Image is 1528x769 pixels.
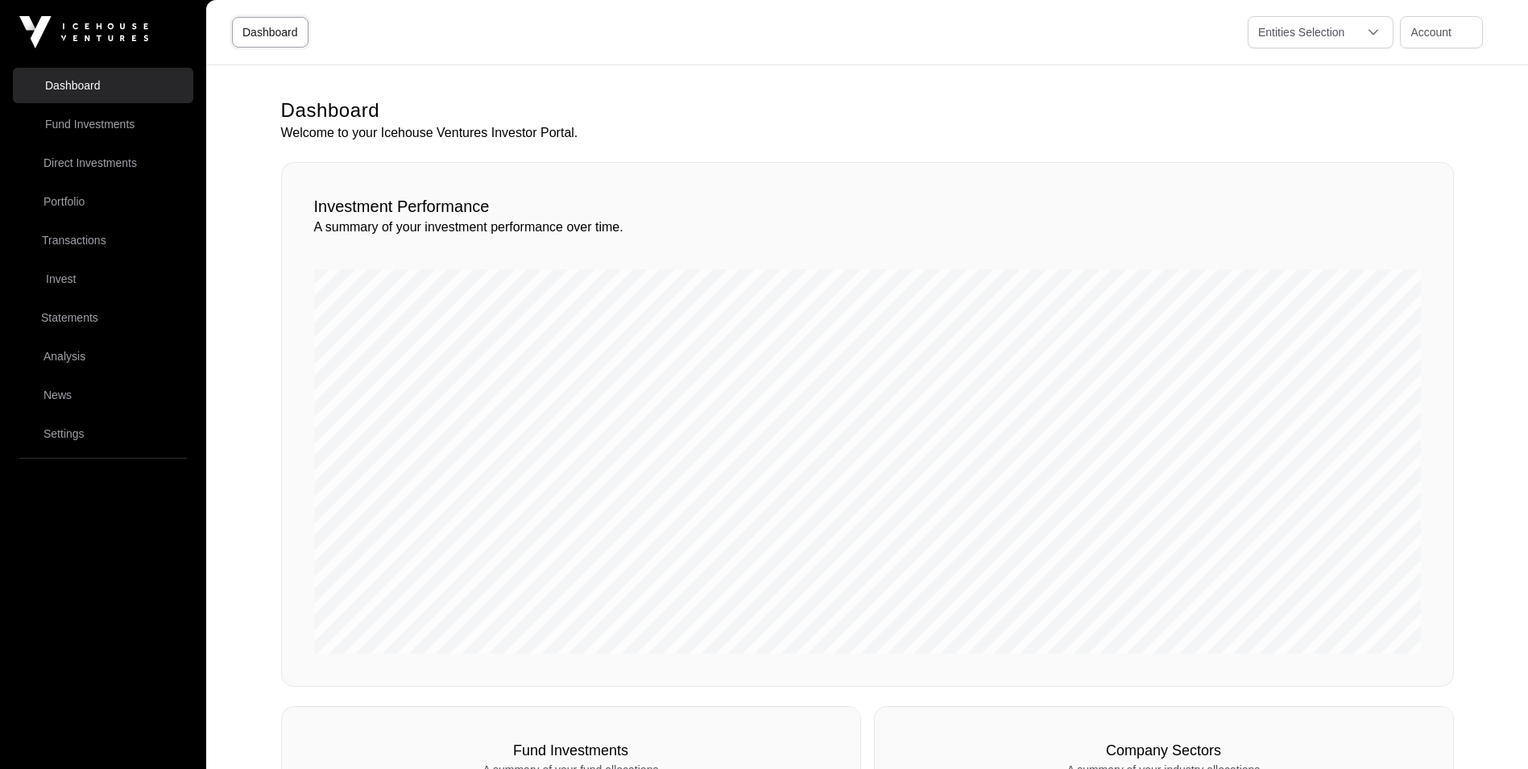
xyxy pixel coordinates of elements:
[281,98,1454,123] h1: Dashboard
[13,261,193,297] a: Invest
[314,739,828,762] h3: Fund Investments
[1242,17,1351,48] div: Entities Selection
[13,184,193,219] a: Portfolio
[13,68,193,103] a: Dashboard
[314,218,1421,237] p: A summary of your investment performance over time.
[13,416,193,451] a: Settings
[13,377,193,413] a: News
[314,195,1421,218] h2: Investment Performance
[1397,16,1483,48] button: Account
[1447,692,1528,769] iframe: Chat Widget
[13,339,193,374] a: Analysis
[13,106,193,142] a: Fund Investments
[232,17,312,48] a: Dashboard
[19,16,148,48] img: Icehouse Ventures Logo
[13,300,193,335] a: Statements
[281,123,1454,143] p: Welcome to your Icehouse Ventures Investor Portal.
[13,145,193,181] a: Direct Investments
[907,739,1421,762] h3: Company Sectors
[13,222,193,258] a: Transactions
